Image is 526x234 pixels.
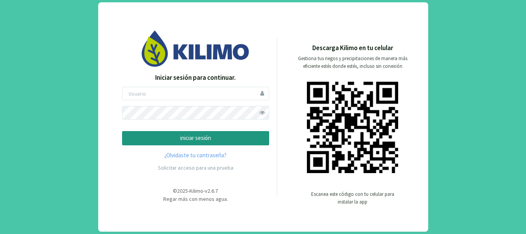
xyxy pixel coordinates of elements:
[177,187,188,194] span: 2025
[158,164,233,171] a: Solicitar acceso para una prueba
[312,43,393,53] p: Descarga Kilimo en tu celular
[163,195,228,202] span: Regar más con menos agua.
[129,134,263,143] p: iniciar sesión
[189,187,203,194] span: Kilimo
[122,73,269,83] p: Iniciar sesión para continuar.
[122,131,269,145] button: iniciar sesión
[142,30,250,66] img: Image
[310,190,395,206] p: Escanea este código con tu celular para instalar la app
[122,87,269,100] input: Usuario
[293,55,412,70] p: Gestiona tus riegos y precipitaciones de manera más eficiente estés donde estés, incluso sin cone...
[122,151,269,160] a: ¿Olvidaste tu contraseña?
[307,82,398,173] img: qr code
[205,187,218,194] span: v2.6.7
[173,187,177,194] span: ©
[203,187,205,194] span: -
[188,187,189,194] span: -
